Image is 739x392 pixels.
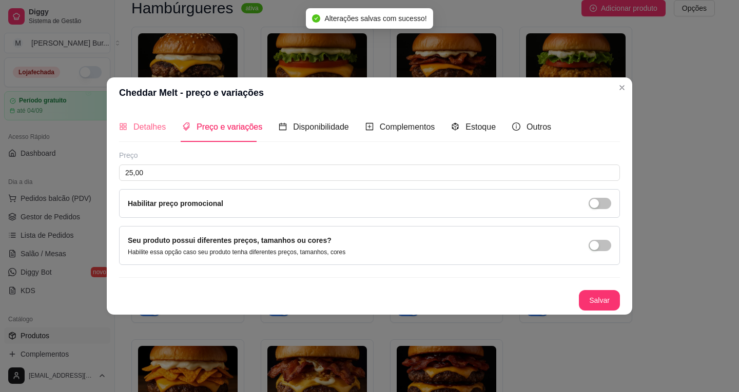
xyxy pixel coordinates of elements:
[128,199,223,208] label: Habilitar preço promocional
[451,122,459,131] span: code-sandbox
[380,122,435,131] span: Complementos
[133,122,166,131] span: Detalhes
[128,236,332,244] label: Seu produto possui diferentes preços, tamanhos ou cores?
[312,14,320,23] span: check-circle
[128,248,345,256] p: Habilite essa opção caso seu produto tenha diferentes preços, tamanhos, cores
[279,122,287,131] span: calendar
[614,79,630,96] button: Close
[465,122,496,131] span: Estoque
[107,77,632,108] header: Cheddar Melt - preço e variações
[512,122,520,131] span: info-circle
[579,290,620,311] button: Salvar
[365,122,374,131] span: plus-square
[293,122,349,131] span: Disponibilidade
[324,14,426,23] span: Alterações salvas com sucesso!
[119,122,127,131] span: appstore
[119,150,620,160] div: Preço
[527,122,551,131] span: Outros
[182,122,190,131] span: tags
[119,164,620,181] input: Ex.: R$12,99
[197,122,262,131] span: Preço e variações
